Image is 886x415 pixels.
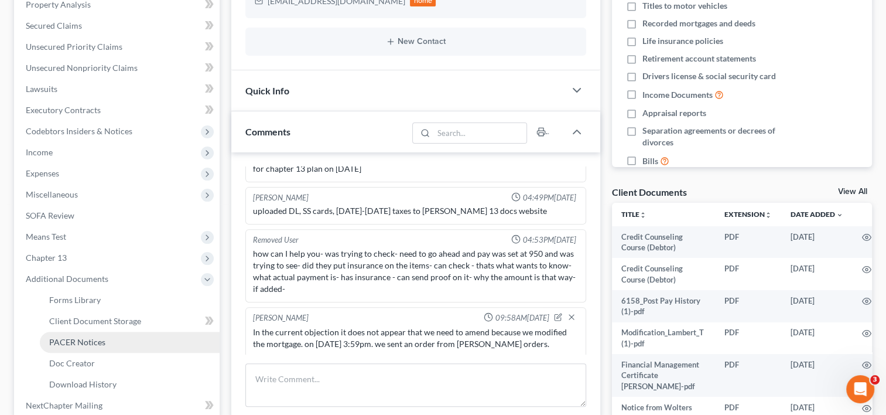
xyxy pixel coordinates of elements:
a: PACER Notices [40,332,220,353]
td: PDF [715,354,781,397]
span: Comments [245,126,290,137]
a: View All [838,188,867,196]
span: Executory Contracts [26,105,101,115]
a: Date Added expand_more [791,210,843,219]
td: [DATE] [781,226,853,258]
td: PDF [715,226,781,258]
div: [PERSON_NAME] [253,192,309,203]
span: 04:49PM[DATE] [523,192,576,203]
a: Unsecured Priority Claims [16,36,220,57]
i: unfold_more [765,212,772,219]
td: PDF [715,322,781,355]
span: PACER Notices [49,337,105,347]
span: NextChapter Mailing [26,400,102,410]
a: Client Document Storage [40,311,220,332]
span: Secured Claims [26,21,82,30]
div: uploaded DL, SS cards, [DATE]-[DATE] taxes to [PERSON_NAME] 13 docs website [253,205,579,217]
td: PDF [715,258,781,290]
div: [PERSON_NAME] [253,312,309,324]
div: how can I help you- was trying to check- need to go ahead and pay was set at 950 and was trying t... [253,248,579,295]
td: PDF [715,290,781,322]
span: Lawsuits [26,84,57,94]
div: Client Documents [612,186,687,198]
td: 6158_Post Pay History (1)-pdf [612,290,715,322]
span: Bills [642,155,658,167]
iframe: Intercom live chat [846,375,874,403]
button: New Contact [255,37,577,46]
td: Credit Counseling Course (Debtor) [612,258,715,290]
span: Quick Info [245,85,289,96]
span: Miscellaneous [26,189,78,199]
input: Search... [433,123,526,143]
span: Separation agreements or decrees of divorces [642,125,797,148]
span: Unsecured Priority Claims [26,42,122,52]
a: Executory Contracts [16,100,220,121]
div: In the current objection it does not appear that we need to amend because we modified the mortgag... [253,326,579,350]
td: Credit Counseling Course (Debtor) [612,226,715,258]
td: [DATE] [781,290,853,322]
a: Extensionunfold_more [724,210,772,219]
div: Removed User [253,234,299,246]
span: Expenses [26,168,59,178]
span: Appraisal reports [642,107,706,119]
span: Means Test [26,232,66,241]
span: Life insurance policies [642,35,723,47]
td: [DATE] [781,258,853,290]
span: Chapter 13 [26,253,67,263]
a: Doc Creator [40,353,220,374]
span: SOFA Review [26,210,74,220]
i: expand_more [836,212,843,219]
span: Retirement account statements [642,53,756,64]
span: 3 [870,375,880,385]
span: Drivers license & social security card [642,70,776,82]
td: Financial Management Certificate [PERSON_NAME]-pdf [612,354,715,397]
i: unfold_more [639,212,646,219]
span: 04:53PM[DATE] [523,234,576,246]
span: Unsecured Nonpriority Claims [26,63,138,73]
span: 09:58AM[DATE] [495,312,549,324]
span: Download History [49,379,117,389]
span: Additional Documents [26,274,108,284]
span: Income Documents [642,89,713,101]
span: Client Document Storage [49,316,141,326]
a: Download History [40,374,220,395]
td: Modification_Lambert_T (1)-pdf [612,322,715,355]
span: Forms Library [49,295,101,305]
a: Secured Claims [16,15,220,36]
span: Recorded mortgages and deeds [642,18,755,29]
a: Titleunfold_more [621,210,646,219]
a: SOFA Review [16,205,220,226]
span: Codebtors Insiders & Notices [26,126,132,136]
td: [DATE] [781,322,853,355]
a: Forms Library [40,290,220,311]
a: Unsecured Nonpriority Claims [16,57,220,79]
span: Income [26,147,53,157]
a: Lawsuits [16,79,220,100]
td: [DATE] [781,354,853,397]
span: Doc Creator [49,358,95,368]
